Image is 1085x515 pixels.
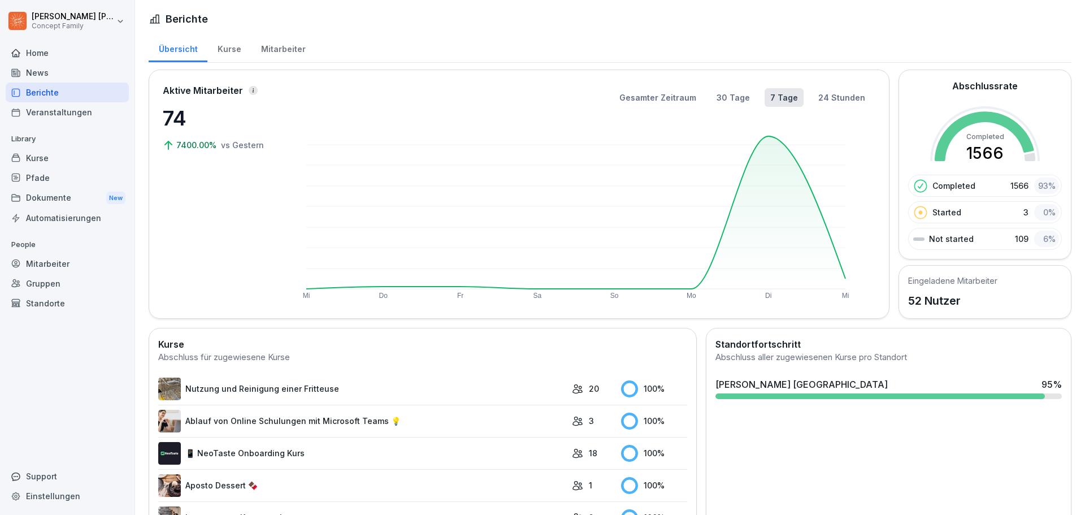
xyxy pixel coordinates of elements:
[6,208,129,228] a: Automatisierungen
[6,102,129,122] a: Veranstaltungen
[765,88,804,107] button: 7 Tage
[715,351,1062,364] div: Abschluss aller zugewiesenen Kurse pro Standort
[908,275,997,287] h5: Eingeladene Mitarbeiter
[589,479,592,491] p: 1
[6,236,129,254] p: People
[6,43,129,63] a: Home
[6,254,129,274] a: Mitarbeiter
[6,83,129,102] a: Berichte
[1010,180,1028,192] p: 1566
[163,84,243,97] p: Aktive Mitarbeiter
[158,410,181,432] img: e8eoks8cju23yjmx0b33vrq2.png
[158,351,687,364] div: Abschluss für zugewiesene Kurse
[687,292,696,300] text: Mo
[589,383,599,395] p: 20
[6,188,129,209] a: DokumenteNew
[457,292,463,300] text: Fr
[908,292,997,309] p: 52 Nutzer
[711,373,1066,404] a: [PERSON_NAME] [GEOGRAPHIC_DATA]95%
[932,180,975,192] p: Completed
[813,88,871,107] button: 24 Stunden
[6,63,129,83] a: News
[6,130,129,148] p: Library
[1015,233,1028,245] p: 109
[158,474,566,497] a: Aposto Dessert 🍫
[621,477,688,494] div: 100 %
[251,33,315,62] a: Mitarbeiter
[621,380,688,397] div: 100 %
[6,188,129,209] div: Dokumente
[176,139,219,151] p: 7400.00%
[929,233,974,245] p: Not started
[6,168,129,188] a: Pfade
[158,410,566,432] a: Ablauf von Online Schulungen mit Microsoft Teams 💡
[32,22,114,30] p: Concept Family
[842,292,849,300] text: Mi
[589,447,597,459] p: 18
[158,337,687,351] h2: Kurse
[6,293,129,313] a: Standorte
[715,378,888,391] div: [PERSON_NAME] [GEOGRAPHIC_DATA]
[1034,231,1059,247] div: 6 %
[621,445,688,462] div: 100 %
[6,148,129,168] a: Kurse
[621,413,688,430] div: 100 %
[221,139,264,151] p: vs Gestern
[711,88,756,107] button: 30 Tage
[6,486,129,506] a: Einstellungen
[715,337,1062,351] h2: Standortfortschritt
[166,11,208,27] h1: Berichte
[158,442,566,465] a: 📱 NeoTaste Onboarding Kurs
[149,33,207,62] a: Übersicht
[158,378,181,400] img: b2msvuojt3s6egexuweix326.png
[1034,178,1059,194] div: 93 %
[1041,378,1062,391] div: 95 %
[952,79,1018,93] h2: Abschlussrate
[610,292,619,300] text: So
[765,292,771,300] text: Di
[614,88,702,107] button: Gesamter Zeitraum
[932,206,961,218] p: Started
[207,33,251,62] a: Kurse
[379,292,388,300] text: Do
[158,378,566,400] a: Nutzung und Reinigung einer Fritteuse
[158,474,181,497] img: rj0yud9yw1p9s21ly90334le.png
[158,442,181,465] img: wogpw1ad3b6xttwx9rgsg3h8.png
[6,274,129,293] a: Gruppen
[106,192,125,205] div: New
[303,292,310,300] text: Mi
[533,292,542,300] text: Sa
[163,103,276,133] p: 74
[32,12,114,21] p: [PERSON_NAME] [PERSON_NAME]
[1023,206,1028,218] p: 3
[1034,204,1059,220] div: 0 %
[589,415,594,427] p: 3
[6,466,129,486] div: Support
